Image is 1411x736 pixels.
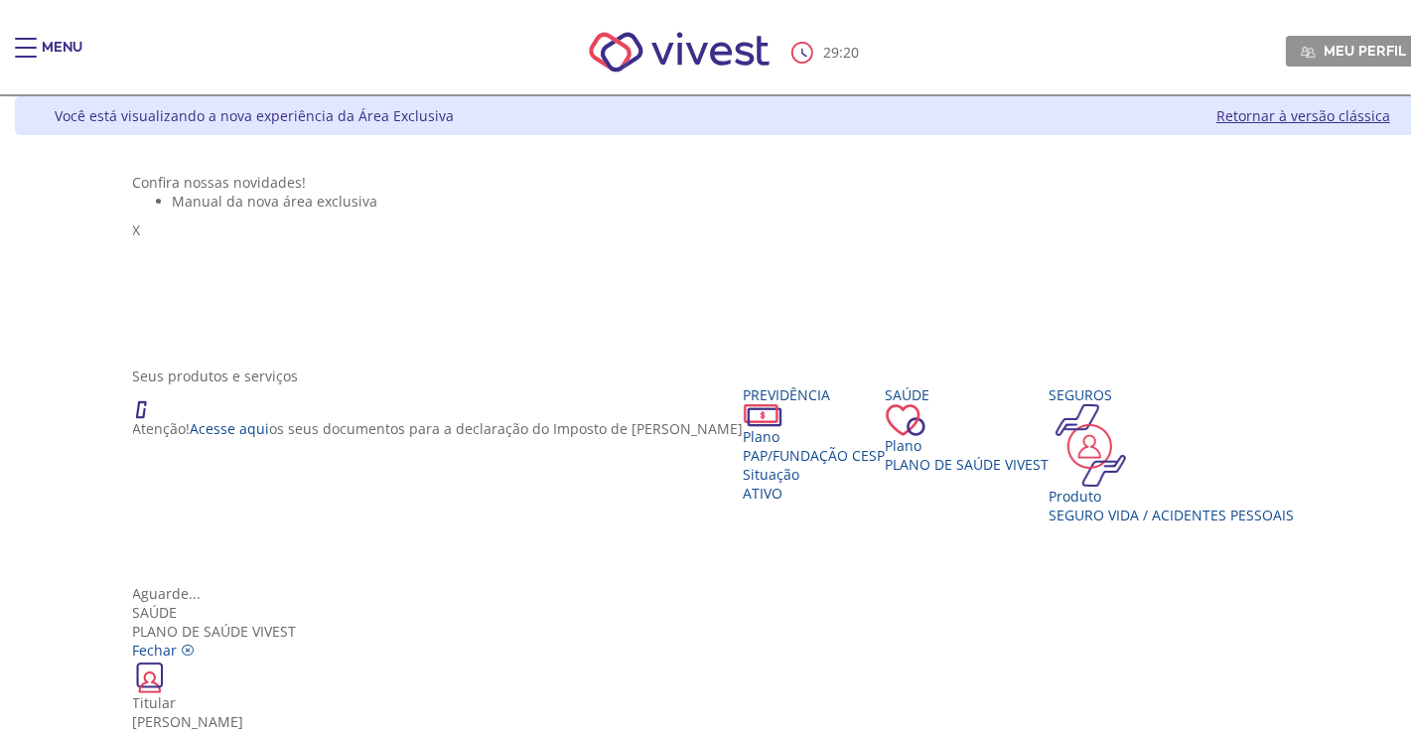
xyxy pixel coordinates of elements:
a: Saúde PlanoPlano de Saúde VIVEST [886,385,1050,474]
img: Vivest [567,10,792,94]
div: Situação [744,465,886,484]
div: Menu [42,38,82,77]
a: Retornar à versão clássica [1216,106,1390,125]
img: ico_carteirinha.png [133,660,167,693]
div: Saúde [133,603,1313,622]
a: Seguros Produto Seguro Vida / Acidentes Pessoais [1050,385,1295,524]
div: Titular [133,693,1313,712]
div: Você está visualizando a nova experiência da Área Exclusiva [55,106,454,125]
div: Previdência [744,385,886,404]
img: ico_atencao.png [133,385,167,419]
span: Meu perfil [1325,42,1407,60]
div: Saúde [886,385,1050,404]
div: : [791,42,863,64]
span: Plano de Saúde VIVEST [886,455,1050,474]
img: ico_dinheiro.png [744,404,782,427]
p: Atenção! os seus documentos para a declaração do Imposto de [PERSON_NAME] [133,419,744,438]
span: 20 [843,43,859,62]
span: X [133,221,141,239]
div: Seus produtos e serviços [133,367,1313,385]
img: ico_seguros.png [1050,404,1132,487]
div: Confira nossas novidades! [133,173,1313,192]
span: Manual da nova área exclusiva [173,192,378,211]
a: Fechar [133,641,196,660]
div: Aguarde... [133,584,1313,603]
div: Plano de Saúde VIVEST [133,603,1313,641]
div: Seguros [1050,385,1295,404]
span: PAP/Fundação CESP [744,446,886,465]
div: Produto [1050,487,1295,506]
a: Previdência PlanoPAP/Fundação CESP SituaçãoAtivo [744,385,886,503]
span: Ativo [744,484,783,503]
div: [PERSON_NAME] [133,712,1313,731]
section: <span lang="pt-BR" dir="ltr">Visualizador do Conteúdo da Web</span> 1 [133,173,1313,347]
div: Plano [744,427,886,446]
div: Plano [886,436,1050,455]
img: ico_coracao.png [886,404,925,436]
span: 29 [823,43,839,62]
a: Acesse aqui [191,419,270,438]
img: Meu perfil [1301,45,1316,60]
span: Fechar [133,641,178,660]
div: Seguro Vida / Acidentes Pessoais [1050,506,1295,524]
